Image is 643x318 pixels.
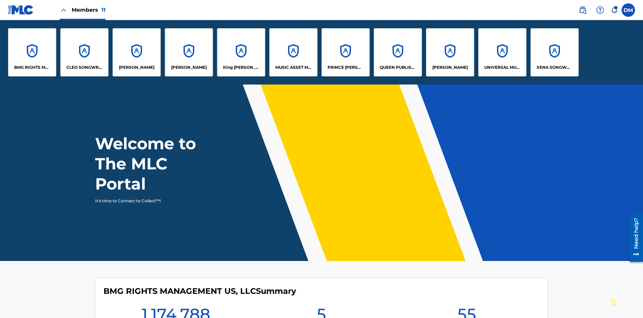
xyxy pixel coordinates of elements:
p: CLEO SONGWRITER [66,64,103,70]
p: RONALD MCTESTERSON [432,64,468,70]
a: Accounts[PERSON_NAME] [113,28,161,76]
img: search [579,6,587,14]
a: AccountsXENA SONGWRITER [530,28,579,76]
h4: BMG RIGHTS MANAGEMENT US, LLC [103,286,296,296]
p: QUEEN PUBLISHA [380,64,416,70]
a: AccountsQUEEN PUBLISHA [374,28,422,76]
p: EYAMA MCSINGER [171,64,207,70]
span: 11 [101,7,105,13]
a: AccountsKing [PERSON_NAME] [217,28,265,76]
iframe: Resource Center [624,210,643,265]
a: AccountsUNIVERSAL MUSIC PUB GROUP [478,28,526,76]
p: PRINCE MCTESTERSON [328,64,364,70]
div: Help [593,3,607,17]
a: Accounts[PERSON_NAME] [165,28,213,76]
img: help [596,6,604,14]
iframe: Chat Widget [610,286,643,318]
h1: Welcome to The MLC Portal [95,134,220,194]
p: It's time to Connect to Collect™! [95,198,211,204]
a: AccountsMUSIC ASSET MANAGEMENT (MAM) [269,28,317,76]
a: AccountsBMG RIGHTS MANAGEMENT US, LLC [8,28,56,76]
a: AccountsCLEO SONGWRITER [60,28,109,76]
a: Public Search [576,3,589,17]
p: MUSIC ASSET MANAGEMENT (MAM) [275,64,312,70]
div: User Menu [622,3,635,17]
p: ELVIS COSTELLO [119,64,154,70]
p: UNIVERSAL MUSIC PUB GROUP [484,64,521,70]
span: Members [72,6,105,14]
a: AccountsPRINCE [PERSON_NAME] [321,28,370,76]
img: MLC Logo [8,5,34,15]
p: XENA SONGWRITER [537,64,573,70]
div: Notifications [611,7,618,13]
p: BMG RIGHTS MANAGEMENT US, LLC [14,64,51,70]
div: Drag [612,293,616,313]
p: King McTesterson [223,64,260,70]
img: Close [60,6,68,14]
a: Accounts[PERSON_NAME] [426,28,474,76]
